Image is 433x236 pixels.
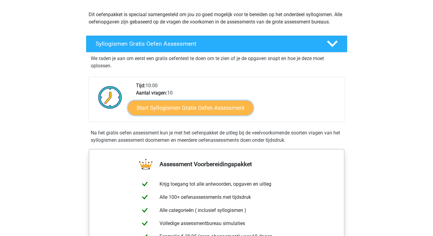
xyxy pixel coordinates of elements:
[89,11,345,26] p: Dit oefenpakket is speciaal samengesteld om jou zo goed mogelijk voor te bereiden op het onderdee...
[136,83,145,88] b: Tijd:
[136,90,167,96] b: Aantal vragen:
[95,82,126,113] img: Klok
[96,40,317,47] h4: Syllogismen Gratis Oefen Assessment
[128,100,253,115] a: Start Syllogismen Gratis Oefen Assessment
[131,82,344,122] div: 10:00 10
[88,129,345,144] div: Na het gratis oefen assessment kun je met het oefenpakket de uitleg bij de veelvoorkomende soorte...
[83,35,350,52] a: Syllogismen Gratis Oefen Assessment
[91,55,343,70] p: We raden je aan om eerst een gratis oefentest te doen om te zien of je de opgaven snapt en hoe je...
